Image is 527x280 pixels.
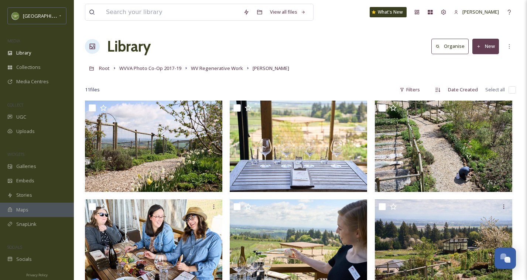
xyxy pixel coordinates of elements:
[16,64,41,71] span: Collections
[119,65,181,71] span: WVVA Photo Co-Op 2017-19
[16,49,31,56] span: Library
[431,39,472,54] a: Organise
[472,39,499,54] button: New
[253,64,289,73] a: [PERSON_NAME]
[99,64,110,73] a: Root
[16,113,26,120] span: UGC
[450,5,503,19] a: [PERSON_NAME]
[16,256,32,263] span: Socials
[7,244,22,250] span: SOCIALS
[495,248,516,269] button: Open Chat
[26,273,48,277] span: Privacy Policy
[119,64,181,73] a: WVVA Photo Co-Op 2017-19
[253,65,289,71] span: [PERSON_NAME]
[23,12,70,19] span: [GEOGRAPHIC_DATA]
[16,192,32,199] span: Stories
[102,4,240,20] input: Search your library
[16,221,37,228] span: SnapLink
[85,101,222,192] img: WVVA-FirstNature008web.jpg
[85,86,100,93] span: 11 file s
[230,101,367,192] img: BrooksWinery-Salem-TastingSetup
[16,206,28,213] span: Maps
[7,102,23,108] span: COLLECT
[16,163,36,170] span: Galleries
[485,86,505,93] span: Select all
[99,65,110,71] span: Root
[266,5,309,19] a: View all files
[444,83,482,97] div: Date Created
[191,65,243,71] span: WV Regenerative Work
[370,7,407,17] a: What's New
[16,128,35,135] span: Uploads
[16,177,34,184] span: Embeds
[431,39,469,54] button: Organise
[16,78,49,85] span: Media Centres
[375,101,512,192] img: BrooksWinerySalem-Garden
[26,270,48,279] a: Privacy Policy
[12,12,19,20] img: images.png
[191,64,243,73] a: WV Regenerative Work
[396,83,424,97] div: Filters
[462,8,499,15] span: [PERSON_NAME]
[7,38,20,43] span: MEDIA
[107,35,151,57] a: Library
[7,151,24,157] span: WIDGETS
